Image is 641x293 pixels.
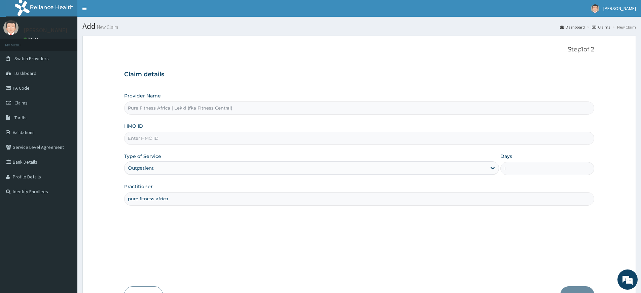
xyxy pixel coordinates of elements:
[560,24,585,30] a: Dashboard
[124,132,594,145] input: Enter HMO ID
[124,153,161,160] label: Type of Service
[500,153,512,160] label: Days
[14,100,28,106] span: Claims
[124,183,153,190] label: Practitioner
[124,46,594,53] p: Step 1 of 2
[24,27,68,33] p: [PERSON_NAME]
[96,25,118,30] small: New Claim
[124,71,594,78] h3: Claim details
[82,22,636,31] h1: Add
[14,55,49,61] span: Switch Providers
[14,115,27,121] span: Tariffs
[611,24,636,30] li: New Claim
[124,192,594,205] input: Enter Name
[592,24,610,30] a: Claims
[14,70,36,76] span: Dashboard
[24,37,40,41] a: Online
[3,20,19,35] img: User Image
[603,5,636,11] span: [PERSON_NAME]
[591,4,599,13] img: User Image
[124,92,161,99] label: Provider Name
[124,123,143,129] label: HMO ID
